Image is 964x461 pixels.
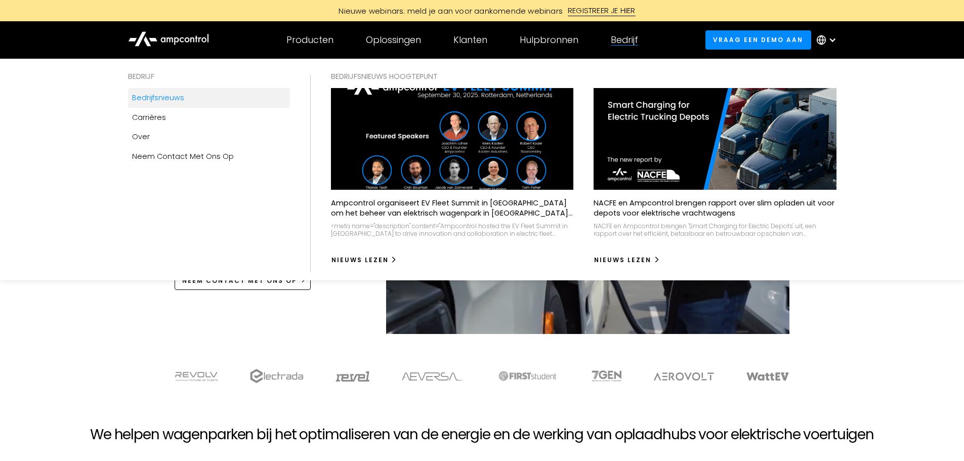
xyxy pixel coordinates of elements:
[128,108,290,127] a: Carrières
[594,222,836,238] div: NACFE en Ampcontrol brengen 'Smart Charging for Electric Depots' uit, een rapport over het effici...
[568,5,636,16] div: REGISTREER JE HIER
[331,222,574,238] div: <meta name="description" content="Ampcontrol hosted the EV Fleet Summit in [GEOGRAPHIC_DATA] to d...
[746,372,789,381] img: WattEV logo
[331,252,398,268] a: Nieuws lezen
[331,71,836,82] div: BEDRIJFSNIEUWS Hoogtepunt
[520,34,578,46] div: Hulpbronnen
[611,34,638,46] div: Bedrijf
[132,151,234,162] div: Neem contact met ons op
[182,276,297,285] div: NEEM CONTACT MET ONS OP
[453,34,487,46] div: Klanten
[255,5,710,16] a: Nieuwe webinars: meld je aan voor aankomende webinarsREGISTREER JE HIER
[594,256,651,265] div: Nieuws lezen
[128,147,290,166] a: Neem contact met ons op
[128,71,290,82] div: BEDRIJF
[128,127,290,146] a: Over
[328,6,568,16] div: Nieuwe webinars: meld je aan voor aankomende webinars
[132,131,150,142] div: Over
[286,34,333,46] div: Producten
[132,112,166,123] div: Carrières
[250,369,303,383] img: electrada logo
[366,34,421,46] div: Oplossingen
[331,198,574,218] p: Ampcontrol organiseert EV Fleet Summit in [GEOGRAPHIC_DATA] om het beheer van elektrisch wagenpar...
[594,252,660,268] a: Nieuws lezen
[175,271,311,290] a: NEEM CONTACT MET ONS OP
[90,426,874,443] h2: We helpen wagenparken bij het optimaliseren van de energie en de werking van oplaadhubs voor elek...
[132,92,184,103] div: Bedrijfsnieuws
[594,198,836,218] p: NACFE en Ampcontrol brengen rapport over slim opladen uit voor depots voor elektrische vrachtwagens
[654,372,714,381] img: Aerovolt Logo
[128,88,290,107] a: Bedrijfsnieuws
[331,256,389,265] div: Nieuws lezen
[705,30,811,49] a: Vraag een demo aan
